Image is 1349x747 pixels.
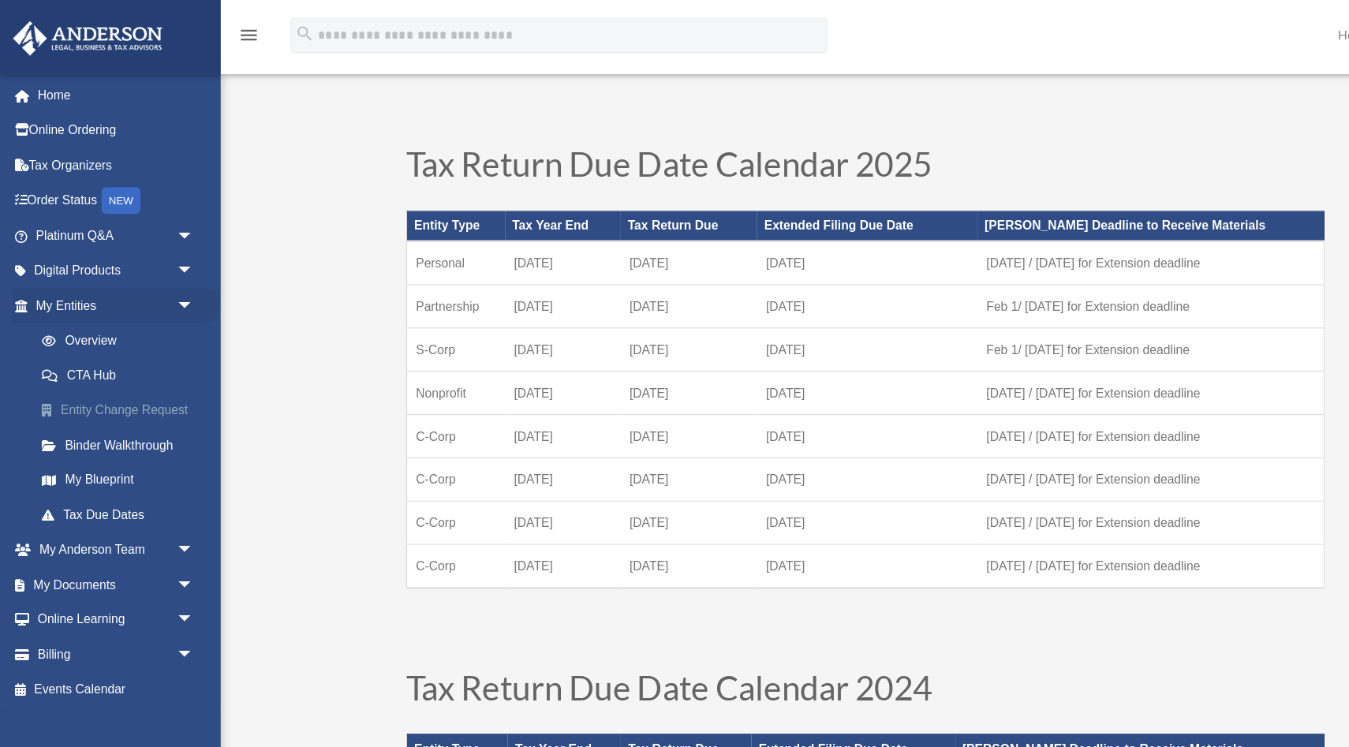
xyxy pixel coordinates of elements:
[671,683,854,723] td: [DATE]
[158,226,189,259] span: arrow_drop_down
[451,215,555,255] td: [DATE]
[11,163,197,196] a: Order StatusNEW
[451,254,555,293] td: [DATE]
[213,28,232,41] a: menu
[451,486,555,525] td: [DATE]
[11,538,197,570] a: Online Learningarrow_drop_down
[555,486,677,525] td: [DATE]
[451,370,555,409] td: [DATE]
[676,189,873,215] th: Extended Filing Due Date
[363,599,1183,637] h1: Tax Return Due Date Calendar 2024
[676,254,873,293] td: [DATE]
[364,331,452,370] td: Nonprofit
[11,257,197,289] a: My Entitiesarrow_drop_down
[873,447,1183,486] td: [DATE] / [DATE] for Extension deadline
[22,319,197,351] a: CTA Hub
[22,351,197,383] a: Entity Change Request
[555,254,677,293] td: [DATE]
[11,195,197,226] a: Platinum Q&Aarrow_drop_down
[671,655,854,682] th: Extended Filing Due Date
[158,506,189,539] span: arrow_drop_down
[873,370,1183,409] td: [DATE] / [DATE] for Extension deadline
[22,382,197,413] a: Binder Walkthrough
[364,447,452,486] td: C-Corp
[158,538,189,570] span: arrow_drop_down
[454,655,555,682] th: Tax Year End
[364,254,452,293] td: Partnership
[854,683,1183,723] td: [DATE] / [DATE] for Extension deadline
[263,21,281,39] i: search
[676,447,873,486] td: [DATE]
[11,476,197,507] a: My Anderson Teamarrow_drop_down
[555,215,677,255] td: [DATE]
[873,189,1183,215] th: [PERSON_NAME] Deadline to Receive Materials
[676,293,873,331] td: [DATE]
[451,331,555,370] td: [DATE]
[158,476,189,508] span: arrow_drop_down
[676,409,873,447] td: [DATE]
[22,444,189,476] a: Tax Due Dates
[873,409,1183,447] td: [DATE] / [DATE] for Extension deadline
[364,189,452,215] th: Entity Type
[11,600,197,632] a: Events Calendar
[158,195,189,227] span: arrow_drop_down
[11,506,197,538] a: My Documentsarrow_drop_down
[11,132,197,163] a: Tax Organizers
[7,19,150,50] img: Anderson Advisors Platinum Portal
[364,486,452,525] td: C-Corp
[364,409,452,447] td: C-Corp
[676,486,873,525] td: [DATE]
[22,289,197,320] a: Overview
[873,331,1183,370] td: [DATE] / [DATE] for Extension deadline
[454,683,555,723] td: [DATE]
[451,293,555,331] td: [DATE]
[555,293,677,331] td: [DATE]
[676,370,873,409] td: [DATE]
[11,226,197,258] a: Digital Productsarrow_drop_down
[555,370,677,409] td: [DATE]
[555,409,677,447] td: [DATE]
[364,655,454,682] th: Entity Type
[91,167,125,191] div: NEW
[555,447,677,486] td: [DATE]
[22,413,197,445] a: My Blueprint
[364,683,454,723] td: Personal
[451,409,555,447] td: [DATE]
[11,101,197,133] a: Online Ordering
[873,293,1183,331] td: Feb 1/ [DATE] for Extension deadline
[451,447,555,486] td: [DATE]
[873,215,1183,255] td: [DATE] / [DATE] for Extension deadline
[364,370,452,409] td: C-Corp
[158,569,189,601] span: arrow_drop_down
[555,331,677,370] td: [DATE]
[555,683,671,723] td: [DATE]
[363,131,1183,169] h1: Tax Return Due Date Calendar 2025
[873,254,1183,293] td: Feb 1/ [DATE] for Extension deadline
[676,215,873,255] td: [DATE]
[451,189,555,215] th: Tax Year End
[555,655,671,682] th: Tax Return Due
[873,486,1183,525] td: [DATE] / [DATE] for Extension deadline
[158,257,189,289] span: arrow_drop_down
[11,69,197,101] a: Home
[555,189,677,215] th: Tax Return Due
[854,655,1183,682] th: [PERSON_NAME] Deadline to Receive Materials
[364,293,452,331] td: S-Corp
[676,331,873,370] td: [DATE]
[1313,20,1337,43] img: User Pic
[364,215,452,255] td: Personal
[213,22,232,41] i: menu
[11,569,197,600] a: Billingarrow_drop_down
